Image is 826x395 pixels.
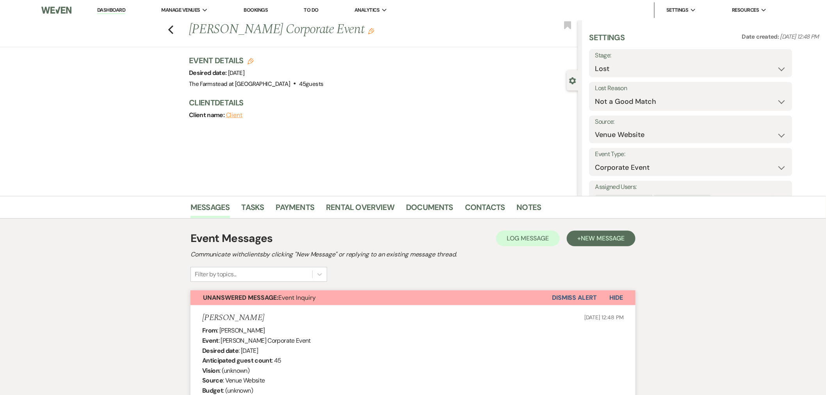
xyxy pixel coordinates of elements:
[242,201,264,218] a: Tasks
[567,231,636,246] button: +New Message
[190,201,230,218] a: Messages
[609,294,623,302] span: Hide
[202,367,219,375] b: Vision
[226,112,243,118] button: Client
[552,290,597,305] button: Dismiss Alert
[202,347,239,355] b: Desired date
[202,313,264,323] h5: [PERSON_NAME]
[589,32,625,49] h3: Settings
[190,250,636,259] h2: Communicate with clients by clicking "New Message" or replying to an existing message thread.
[189,55,324,66] h3: Event Details
[595,149,786,160] label: Event Type:
[780,33,819,41] span: [DATE] 12:48 PM
[326,201,394,218] a: Rental Overview
[595,83,786,94] label: Lost Reason
[368,27,374,34] button: Edit
[195,270,237,279] div: Filter by topics...
[595,50,786,61] label: Stage:
[584,314,624,321] span: [DATE] 12:48 PM
[496,231,560,246] button: Log Message
[517,201,541,218] a: Notes
[189,97,570,108] h3: Client Details
[162,6,200,14] span: Manage Venues
[189,69,228,77] span: Desired date:
[595,181,786,193] label: Assigned Users:
[203,294,278,302] strong: Unanswered Message:
[581,234,625,242] span: New Message
[732,6,759,14] span: Resources
[202,386,223,395] b: Budget
[190,290,552,305] button: Unanswered Message:Event Inquiry
[244,7,268,13] a: Bookings
[202,376,223,384] b: Source
[654,195,702,206] div: [PERSON_NAME]
[507,234,549,242] span: Log Message
[304,7,319,13] a: To Do
[406,201,453,218] a: Documents
[41,2,71,18] img: Weven Logo
[189,20,497,39] h1: [PERSON_NAME] Corporate Event
[569,77,576,84] button: Close lead details
[228,69,244,77] span: [DATE]
[202,326,217,335] b: From
[354,6,379,14] span: Analytics
[202,336,219,345] b: Event
[597,290,636,305] button: Hide
[202,356,272,365] b: Anticipated guest count
[742,33,780,41] span: Date created:
[97,7,125,14] a: Dashboard
[276,201,315,218] a: Payments
[189,111,226,119] span: Client name:
[595,116,786,128] label: Source:
[190,230,273,247] h1: Event Messages
[189,80,290,88] span: The Farmstead at [GEOGRAPHIC_DATA]
[666,6,689,14] span: Settings
[203,294,316,302] span: Event Inquiry
[596,195,644,206] div: [PERSON_NAME]
[465,201,505,218] a: Contacts
[299,80,324,88] span: 45 guests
